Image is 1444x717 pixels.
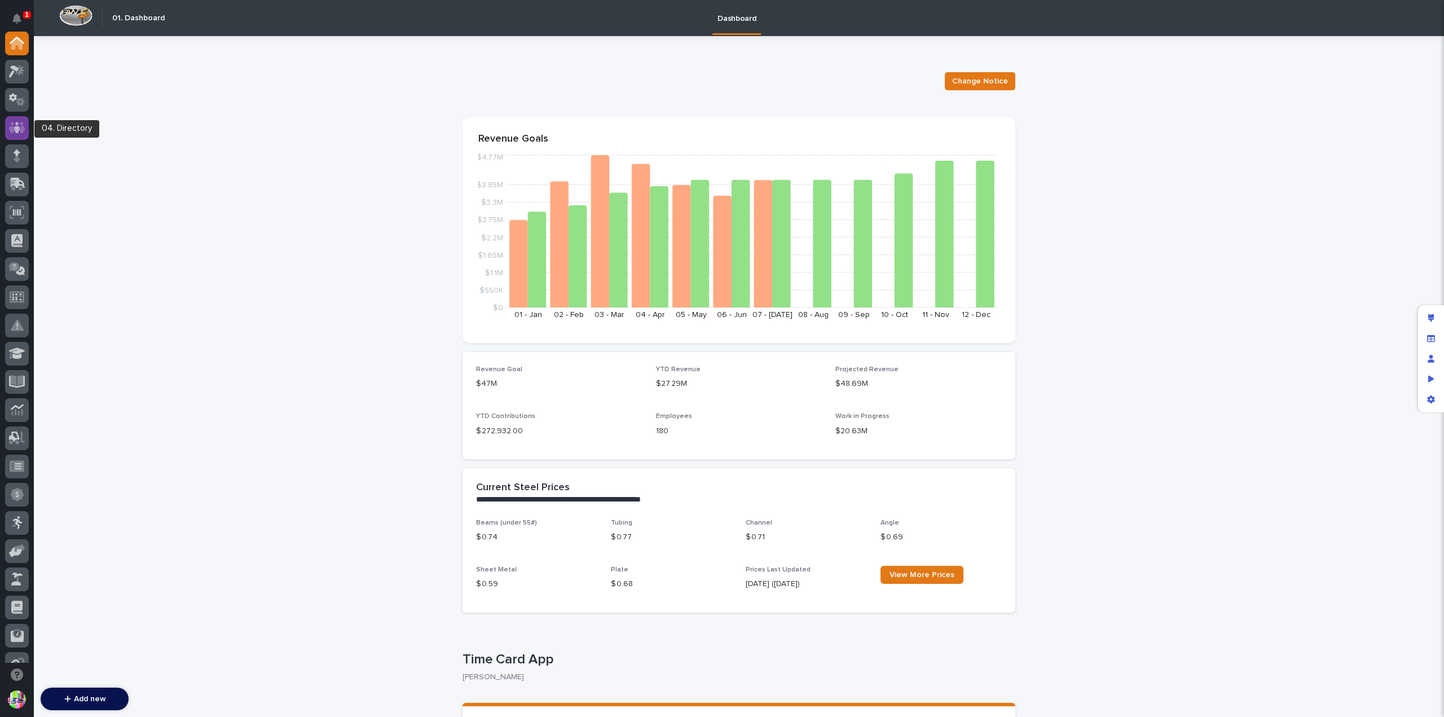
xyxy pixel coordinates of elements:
[962,311,990,319] text: 12 - Dec
[100,223,123,232] span: [DATE]
[922,311,949,319] text: 11 - Nov
[798,311,829,319] text: 08 - Aug
[478,251,503,259] tspan: $1.65M
[476,378,642,390] p: $47M
[11,182,29,200] img: Brittany
[94,192,98,201] span: •
[477,216,503,224] tspan: $2.75M
[51,125,185,137] div: Start new chat
[656,378,822,390] p: $27.29M
[11,212,29,230] img: Brittany Wendell
[554,311,584,319] text: 02 - Feb
[5,688,29,711] button: users-avatar
[112,14,165,23] h2: 01. Dashboard
[175,162,205,175] button: See all
[112,297,137,306] span: Pylon
[11,11,34,33] img: Stacker
[94,223,98,232] span: •
[656,366,701,373] span: YTD Revenue
[881,520,899,526] span: Angle
[881,531,1002,543] p: $ 0.69
[746,578,867,590] p: [DATE] ([DATE])
[838,311,870,319] text: 09 - Sep
[35,192,91,201] span: [PERSON_NAME]
[11,125,32,146] img: 1736555164131-43832dd5-751b-4058-ba23-39d91318e5a0
[945,72,1015,90] button: Change Notice
[476,520,537,526] span: Beams (under 55#)
[514,311,542,319] text: 01 - Jan
[51,137,170,146] div: We're offline, we will be back soon!
[476,566,517,573] span: Sheet Metal
[1421,389,1441,410] div: App settings
[1421,328,1441,349] div: Manage fields and data
[11,45,205,63] p: Welcome 👋
[11,271,20,280] div: 📖
[656,425,822,437] p: 180
[23,193,32,202] img: 1736555164131-43832dd5-751b-4058-ba23-39d91318e5a0
[476,425,642,437] p: $ 272,932.00
[11,63,205,81] p: How can we help?
[24,125,44,146] img: 4614488137333_bcb353cd0bb836b1afe7_72.png
[746,520,772,526] span: Channel
[476,531,597,543] p: $ 0.74
[478,133,1000,146] p: Revenue Goals
[611,520,632,526] span: Tubing
[481,234,503,241] tspan: $2.2M
[5,7,29,30] button: Notifications
[890,571,954,579] span: View More Prices
[611,578,732,590] p: $ 0.68
[477,181,503,189] tspan: $3.85M
[23,223,32,232] img: 1736555164131-43832dd5-751b-4058-ba23-39d91318e5a0
[100,192,123,201] span: [DATE]
[835,378,1002,390] p: $48.69M
[611,566,628,573] span: Plate
[656,413,692,420] span: Employees
[952,76,1008,87] span: Change Notice
[35,223,91,232] span: [PERSON_NAME]
[80,297,137,306] a: Powered byPylon
[25,11,29,19] p: 1
[881,566,963,584] a: View More Prices
[23,270,61,281] span: Help Docs
[835,425,1002,437] p: $20.63M
[1421,349,1441,369] div: Manage users
[11,164,76,173] div: Past conversations
[746,531,867,543] p: $ 0.71
[463,652,1011,668] p: Time Card App
[476,413,535,420] span: YTD Contributions
[463,672,1006,682] p: [PERSON_NAME]
[881,311,908,319] text: 10 - Oct
[29,90,186,102] input: Clear
[476,366,522,373] span: Revenue Goal
[481,199,503,206] tspan: $3.3M
[835,366,899,373] span: Projected Revenue
[746,566,811,573] span: Prices Last Updated
[479,286,503,294] tspan: $550K
[59,5,93,26] img: Workspace Logo
[41,688,129,710] button: Add new
[192,129,205,142] button: Start new chat
[14,14,29,32] div: Notifications1
[477,153,503,161] tspan: $4.77M
[493,304,503,312] tspan: $0
[636,311,665,319] text: 04 - Apr
[595,311,624,319] text: 03 - Mar
[476,578,597,590] p: $ 0.59
[5,663,29,687] button: Open support chat
[611,531,732,543] p: $ 0.77
[1421,308,1441,328] div: Edit layout
[676,311,707,319] text: 05 - May
[7,265,66,285] a: 📖Help Docs
[1421,369,1441,389] div: Preview as
[485,269,503,276] tspan: $1.1M
[476,482,570,494] h2: Current Steel Prices
[835,413,890,420] span: Work in Progress
[717,311,747,319] text: 06 - Jun
[752,311,793,319] text: 07 - [DATE]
